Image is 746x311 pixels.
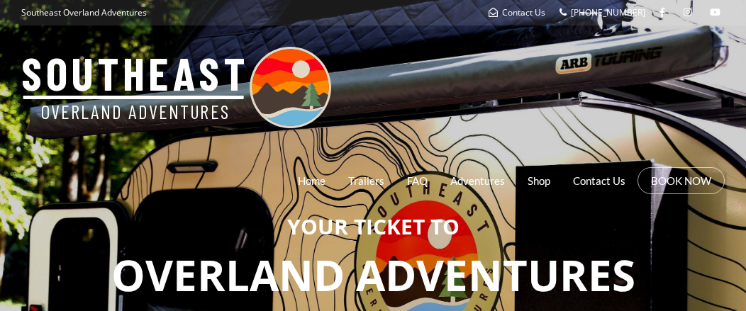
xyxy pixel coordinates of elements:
[11,215,735,238] h3: YOUR TICKET TO
[489,6,545,18] a: Contact Us
[11,245,735,306] p: OVERLAND ADVENTURES
[21,47,331,128] img: Southeast Overland Adventures
[528,163,550,198] a: Shop
[21,4,147,22] p: Southeast Overland Adventures
[502,6,545,18] span: Contact Us
[559,6,645,18] a: [PHONE_NUMBER]
[407,163,428,198] a: FAQ
[450,163,505,198] a: Adventures
[573,163,625,198] a: Contact Us
[348,163,384,198] a: Trailers
[651,174,711,188] a: BOOK NOW
[571,6,645,18] span: [PHONE_NUMBER]
[298,163,325,198] a: Home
